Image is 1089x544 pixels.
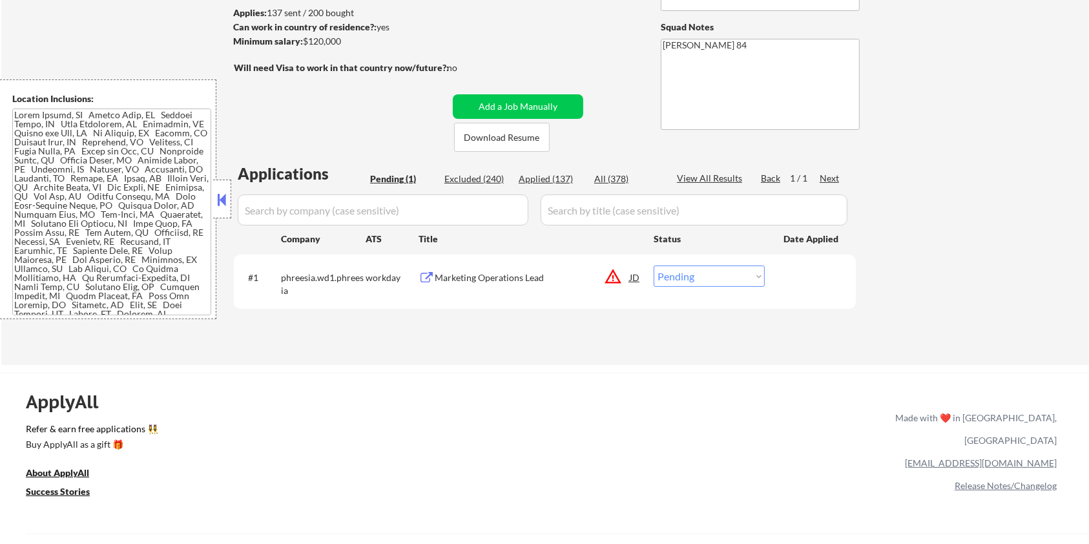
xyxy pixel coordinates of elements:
[820,172,840,185] div: Next
[890,406,1057,452] div: Made with ❤️ in [GEOGRAPHIC_DATA], [GEOGRAPHIC_DATA]
[26,391,113,413] div: ApplyAll
[370,173,435,185] div: Pending (1)
[453,94,583,119] button: Add a Job Manually
[233,35,448,48] div: $120,000
[435,271,630,284] div: Marketing Operations Lead
[238,166,366,182] div: Applications
[26,467,89,478] u: About ApplyAll
[281,233,366,246] div: Company
[454,123,550,152] button: Download Resume
[654,227,765,250] div: Status
[234,62,449,73] strong: Will need Visa to work in that country now/future?:
[905,457,1057,468] a: [EMAIL_ADDRESS][DOMAIN_NAME]
[248,271,271,284] div: #1
[541,194,847,225] input: Search by title (case sensitive)
[26,466,107,483] a: About ApplyAll
[594,173,659,185] div: All (378)
[955,480,1057,491] a: Release Notes/Changelog
[366,271,419,284] div: workday
[628,266,641,289] div: JD
[604,267,622,286] button: warning_amber
[233,21,444,34] div: yes
[447,61,484,74] div: no
[233,21,377,32] strong: Can work in country of residence?:
[26,440,155,449] div: Buy ApplyAll as a gift 🎁
[281,271,366,297] div: phreesia.wd1.phreesia
[761,172,782,185] div: Back
[26,485,107,501] a: Success Stories
[783,233,840,246] div: Date Applied
[233,36,303,47] strong: Minimum salary:
[26,424,625,438] a: Refer & earn free applications 👯‍♀️
[419,233,641,246] div: Title
[366,233,419,246] div: ATS
[12,92,211,105] div: Location Inclusions:
[519,173,583,185] div: Applied (137)
[238,194,528,225] input: Search by company (case sensitive)
[233,7,267,18] strong: Applies:
[444,173,509,185] div: Excluded (240)
[677,172,746,185] div: View All Results
[790,172,820,185] div: 1 / 1
[26,438,155,454] a: Buy ApplyAll as a gift 🎁
[233,6,448,19] div: 137 sent / 200 bought
[661,21,860,34] div: Squad Notes
[26,486,90,497] u: Success Stories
